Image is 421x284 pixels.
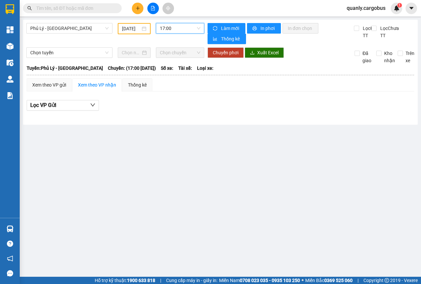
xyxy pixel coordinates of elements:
b: Tuyến: Phủ Lý - [GEOGRAPHIC_DATA] [27,65,103,71]
span: Thống kê [221,35,241,42]
img: warehouse-icon [7,43,13,50]
span: copyright [384,278,389,283]
img: dashboard-icon [7,26,13,33]
span: search [27,6,32,11]
span: sync [213,26,218,31]
span: 17:00 [160,23,200,33]
span: | [160,277,161,284]
span: Lọc Chưa TT [378,25,400,39]
strong: 0708 023 035 - 0935 103 250 [240,278,300,283]
span: Cung cấp máy in - giấy in: [166,277,217,284]
span: plus [136,6,140,11]
span: down [90,102,95,108]
span: Miền Nam [219,277,300,284]
span: printer [252,26,258,31]
span: Phủ Lý - Hà Nội [30,23,109,33]
span: file-add [151,6,155,11]
img: warehouse-icon [7,59,13,66]
span: Số xe: [161,65,173,72]
strong: 1900 633 818 [127,278,155,283]
div: Thống kê [128,81,147,89]
span: | [358,277,359,284]
strong: 0369 525 060 [324,278,353,283]
span: aim [166,6,170,11]
span: notification [7,255,13,262]
span: Lọc Đã TT [360,25,377,39]
img: warehouse-icon [7,76,13,83]
span: Trên xe [403,50,417,64]
span: ⚪️ [302,279,304,282]
button: In đơn chọn [283,23,318,34]
button: caret-down [406,3,417,14]
input: Chọn ngày [122,49,141,56]
input: 09/09/2025 [122,25,140,32]
span: Miền Bắc [305,277,353,284]
button: downloadXuất Excel [245,47,284,58]
img: icon-new-feature [394,5,400,11]
button: bar-chartThống kê [208,34,246,44]
span: Lọc VP Gửi [30,101,56,109]
span: Tài xế: [178,65,192,72]
button: file-add [147,3,159,14]
span: Hỗ trợ kỹ thuật: [95,277,155,284]
button: Lọc VP Gửi [27,100,99,111]
img: warehouse-icon [7,225,13,232]
span: Chọn tuyến [30,48,109,58]
span: Đã giao [360,50,374,64]
span: 1 [398,3,401,8]
button: printerIn phơi [247,23,281,34]
sup: 1 [397,3,402,8]
div: Xem theo VP gửi [32,81,66,89]
span: Loại xe: [197,65,213,72]
button: plus [132,3,143,14]
input: Tìm tên, số ĐT hoặc mã đơn [36,5,114,12]
span: Chọn chuyến [160,48,200,58]
span: In phơi [260,25,276,32]
div: Xem theo VP nhận [78,81,116,89]
span: Làm mới [221,25,240,32]
button: Chuyển phơi [208,47,244,58]
span: quanly.cargobus [341,4,391,12]
span: message [7,270,13,276]
span: caret-down [409,5,414,11]
img: solution-icon [7,92,13,99]
span: bar-chart [213,37,218,42]
button: syncLàm mới [208,23,245,34]
img: logo-vxr [6,4,14,14]
span: question-circle [7,241,13,247]
span: Chuyến: (17:00 [DATE]) [108,65,156,72]
span: Kho nhận [382,50,398,64]
button: aim [162,3,174,14]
